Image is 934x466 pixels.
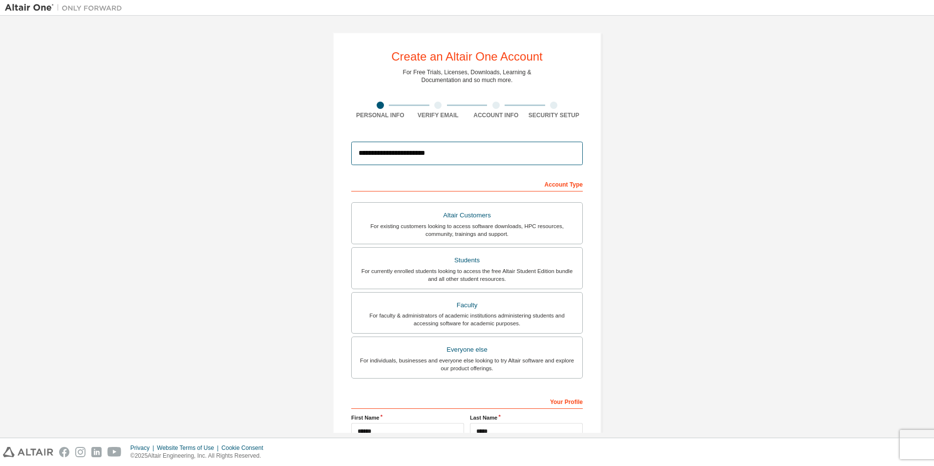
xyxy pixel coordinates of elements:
div: For existing customers looking to access software downloads, HPC resources, community, trainings ... [358,222,576,238]
label: First Name [351,414,464,422]
img: altair_logo.svg [3,447,53,457]
div: Everyone else [358,343,576,357]
div: For currently enrolled students looking to access the free Altair Student Edition bundle and all ... [358,267,576,283]
div: Cookie Consent [221,444,269,452]
div: For Free Trials, Licenses, Downloads, Learning & Documentation and so much more. [403,68,531,84]
img: Altair One [5,3,127,13]
div: Create an Altair One Account [391,51,543,63]
div: Faculty [358,298,576,312]
div: Altair Customers [358,209,576,222]
div: Security Setup [525,111,583,119]
img: facebook.svg [59,447,69,457]
img: linkedin.svg [91,447,102,457]
label: Last Name [470,414,583,422]
div: Privacy [130,444,157,452]
img: instagram.svg [75,447,85,457]
div: Website Terms of Use [157,444,221,452]
div: Account Type [351,176,583,191]
div: For faculty & administrators of academic institutions administering students and accessing softwa... [358,312,576,327]
img: youtube.svg [107,447,122,457]
div: Your Profile [351,393,583,409]
div: Account Info [467,111,525,119]
div: Personal Info [351,111,409,119]
div: Students [358,254,576,267]
p: © 2025 Altair Engineering, Inc. All Rights Reserved. [130,452,269,460]
div: For individuals, businesses and everyone else looking to try Altair software and explore our prod... [358,357,576,372]
div: Verify Email [409,111,467,119]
